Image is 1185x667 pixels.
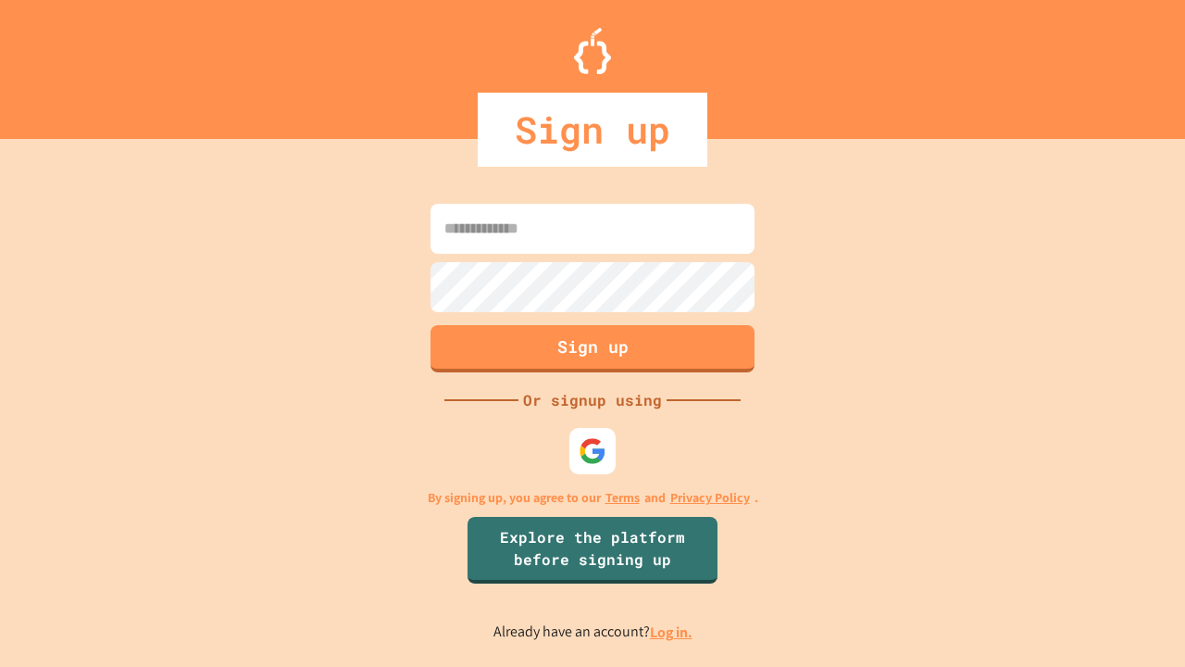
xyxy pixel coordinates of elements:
[493,621,692,644] p: Already have an account?
[574,28,611,74] img: Logo.svg
[428,488,758,508] p: By signing up, you agree to our and .
[430,325,755,372] button: Sign up
[605,488,640,508] a: Terms
[650,623,692,642] a: Log in.
[468,517,717,584] a: Explore the platform before signing up
[478,93,707,167] div: Sign up
[579,437,606,465] img: google-icon.svg
[518,389,667,411] div: Or signup using
[670,488,750,508] a: Privacy Policy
